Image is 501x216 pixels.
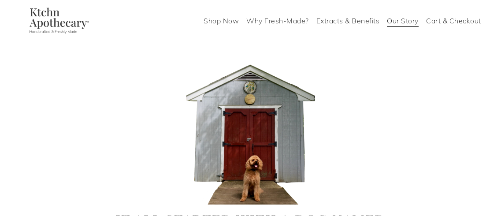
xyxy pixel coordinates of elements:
a: Why Fresh-Made? [246,14,309,28]
a: Our Story [387,14,419,28]
img: Ktchn Apothecary [20,7,95,34]
a: Extracts & Benefits [316,14,380,28]
a: Cart & Checkout [426,14,481,28]
a: Shop Now [204,14,239,28]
